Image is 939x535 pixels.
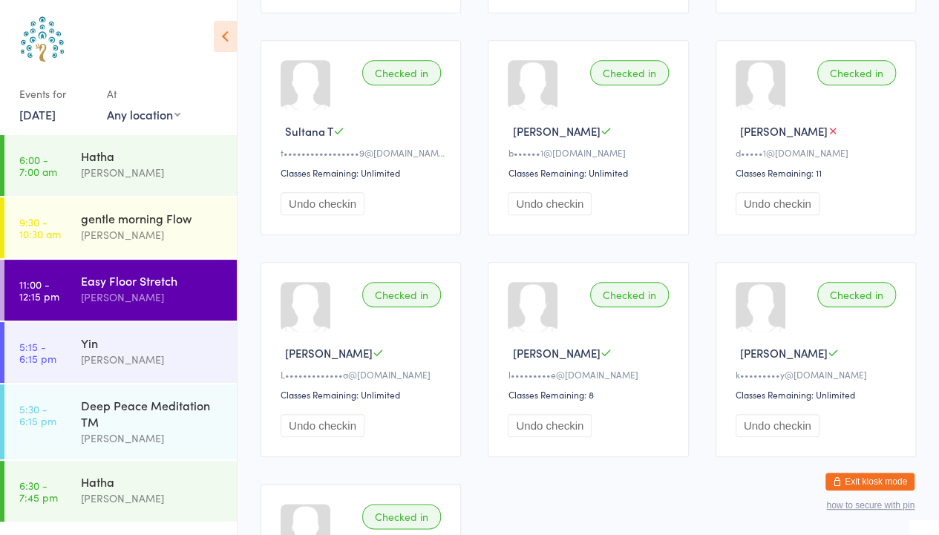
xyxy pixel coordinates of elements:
[107,106,180,122] div: Any location
[508,368,673,381] div: l•••••••••e@[DOMAIN_NAME]
[19,403,56,427] time: 5:30 - 6:15 pm
[740,345,828,361] span: [PERSON_NAME]
[362,504,441,529] div: Checked in
[825,473,915,490] button: Exit kiosk mode
[4,260,237,321] a: 11:00 -12:15 pmEasy Floor Stretch[PERSON_NAME]
[107,82,180,106] div: At
[81,272,224,289] div: Easy Floor Stretch
[4,322,237,383] a: 5:15 -6:15 pmYin[PERSON_NAME]
[4,197,237,258] a: 9:30 -10:30 amgentle morning Flow[PERSON_NAME]
[81,397,224,430] div: Deep Peace Meditation TM
[19,479,58,503] time: 6:30 - 7:45 pm
[508,146,673,159] div: b••••••1@[DOMAIN_NAME]
[740,123,828,139] span: [PERSON_NAME]
[281,192,364,215] button: Undo checkin
[4,384,237,459] a: 5:30 -6:15 pmDeep Peace Meditation TM[PERSON_NAME]
[281,388,445,401] div: Classes Remaining: Unlimited
[81,148,224,164] div: Hatha
[281,166,445,179] div: Classes Remaining: Unlimited
[81,226,224,243] div: [PERSON_NAME]
[362,282,441,307] div: Checked in
[736,192,819,215] button: Undo checkin
[81,289,224,306] div: [PERSON_NAME]
[281,368,445,381] div: L•••••••••••••a@[DOMAIN_NAME]
[81,473,224,490] div: Hatha
[81,490,224,507] div: [PERSON_NAME]
[81,164,224,181] div: [PERSON_NAME]
[19,216,61,240] time: 9:30 - 10:30 am
[19,154,57,177] time: 6:00 - 7:00 am
[736,146,900,159] div: d•••••1@[DOMAIN_NAME]
[508,166,673,179] div: Classes Remaining: Unlimited
[590,60,669,85] div: Checked in
[19,106,56,122] a: [DATE]
[285,345,373,361] span: [PERSON_NAME]
[736,388,900,401] div: Classes Remaining: Unlimited
[590,282,669,307] div: Checked in
[81,430,224,447] div: [PERSON_NAME]
[508,388,673,401] div: Classes Remaining: 8
[81,210,224,226] div: gentle morning Flow
[362,60,441,85] div: Checked in
[19,82,92,106] div: Events for
[19,278,59,302] time: 11:00 - 12:15 pm
[19,341,56,364] time: 5:15 - 6:15 pm
[81,335,224,351] div: Yin
[826,500,915,511] button: how to secure with pin
[736,368,900,381] div: k•••••••••y@[DOMAIN_NAME]
[736,414,819,437] button: Undo checkin
[4,135,237,196] a: 6:00 -7:00 amHatha[PERSON_NAME]
[81,351,224,368] div: [PERSON_NAME]
[4,461,237,522] a: 6:30 -7:45 pmHatha[PERSON_NAME]
[15,11,71,67] img: Australian School of Meditation & Yoga
[281,146,445,159] div: t•••••••••••••••••9@[DOMAIN_NAME]
[736,166,900,179] div: Classes Remaining: 11
[512,345,600,361] span: [PERSON_NAME]
[817,60,896,85] div: Checked in
[281,414,364,437] button: Undo checkin
[512,123,600,139] span: [PERSON_NAME]
[508,192,592,215] button: Undo checkin
[817,282,896,307] div: Checked in
[285,123,333,139] span: Sultana T
[508,414,592,437] button: Undo checkin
